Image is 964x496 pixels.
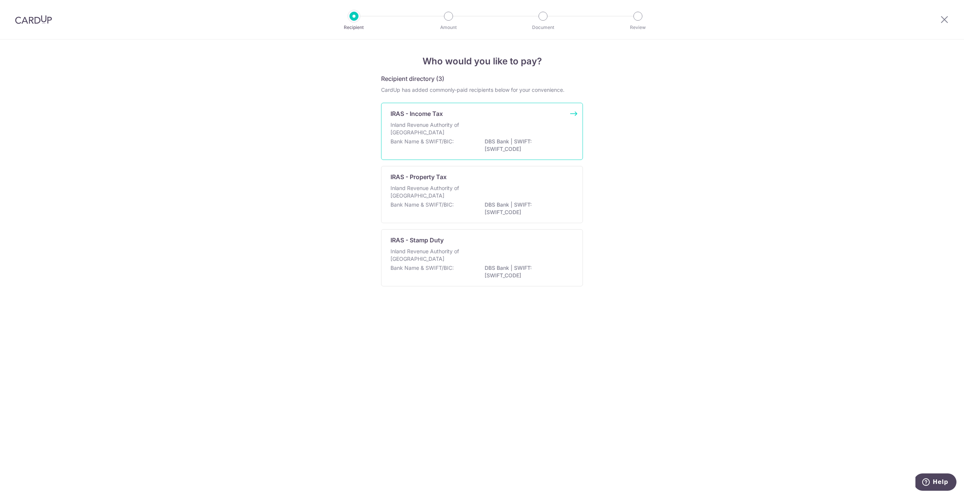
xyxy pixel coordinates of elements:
p: Inland Revenue Authority of [GEOGRAPHIC_DATA] [390,248,470,263]
p: IRAS - Property Tax [390,172,447,181]
img: CardUp [15,15,52,24]
p: IRAS - Income Tax [390,109,443,118]
h5: Recipient directory (3) [381,74,444,83]
p: DBS Bank | SWIFT: [SWIFT_CODE] [485,138,569,153]
p: Bank Name & SWIFT/BIC: [390,264,454,272]
p: Document [515,24,571,31]
p: Bank Name & SWIFT/BIC: [390,201,454,208]
div: CardUp has added commonly-paid recipients below for your convenience. [381,86,583,94]
p: Bank Name & SWIFT/BIC: [390,138,454,145]
p: Inland Revenue Authority of [GEOGRAPHIC_DATA] [390,184,470,199]
p: Amount [421,24,476,31]
p: Inland Revenue Authority of [GEOGRAPHIC_DATA] [390,121,470,136]
p: DBS Bank | SWIFT: [SWIFT_CODE] [485,264,569,279]
h4: Who would you like to pay? [381,55,583,68]
p: DBS Bank | SWIFT: [SWIFT_CODE] [485,201,569,216]
p: Review [610,24,666,31]
p: Recipient [326,24,382,31]
iframe: Opens a widget where you can find more information [915,473,956,492]
p: IRAS - Stamp Duty [390,236,444,245]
